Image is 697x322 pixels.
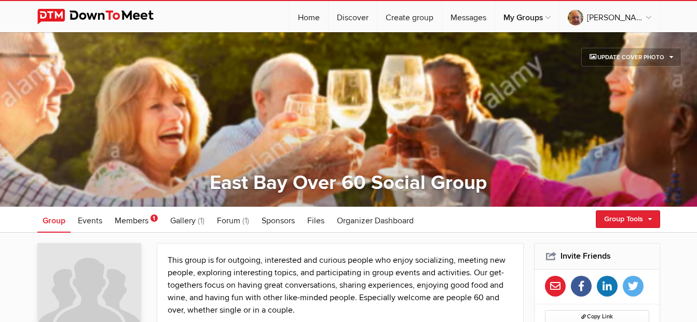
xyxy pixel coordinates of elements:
[170,216,196,226] span: Gallery
[290,1,328,32] a: Home
[581,313,613,320] span: Copy Link
[545,244,649,269] h2: Invite Friends
[302,207,330,233] a: Files
[329,1,377,32] a: Discover
[37,9,170,24] img: DownToMeet
[43,216,65,226] span: Group
[115,216,148,226] span: Members
[37,207,71,233] a: Group
[442,1,495,32] a: Messages
[78,216,102,226] span: Events
[337,216,414,226] span: Organizer Dashboard
[242,216,249,226] span: (1)
[151,214,158,222] span: 1
[217,216,240,226] span: Forum
[332,207,419,233] a: Organizer Dashboard
[495,1,559,32] a: My Groups
[110,207,163,233] a: Members 1
[377,1,442,32] a: Create group
[198,216,204,226] span: (1)
[559,1,660,32] a: [PERSON_NAME]
[581,48,681,66] a: Update Cover Photo
[596,210,660,228] a: Group Tools
[212,207,254,233] a: Forum (1)
[73,207,107,233] a: Events
[307,216,324,226] span: Files
[168,254,513,316] p: This group is for outgoing, interested and curious people who enjoy socializing, meeting new peop...
[262,216,295,226] span: Sponsors
[256,207,300,233] a: Sponsors
[165,207,210,233] a: Gallery (1)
